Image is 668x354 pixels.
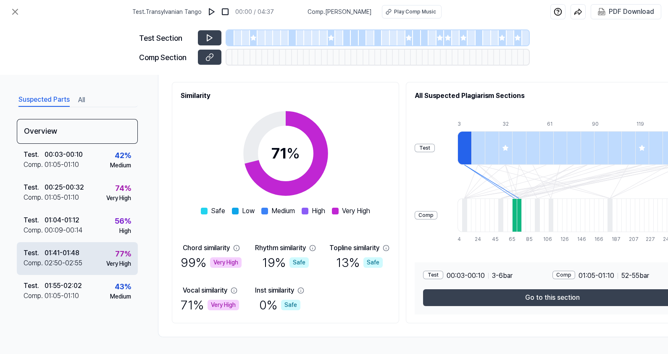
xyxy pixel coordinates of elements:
div: Test [423,271,443,279]
img: stop [221,8,229,16]
div: Medium [110,292,131,301]
span: Low [242,206,255,216]
div: 01:04 - 01:12 [45,215,79,225]
div: High [119,227,131,235]
div: Comp . [24,160,45,170]
span: % [287,144,300,162]
img: share [574,8,582,16]
div: 13 % [336,253,383,272]
div: 01:05 - 01:10 [45,291,79,301]
span: 3 - 6 bar [492,271,513,281]
span: Very High [342,206,370,216]
div: 19 % [262,253,309,272]
div: Comp [552,271,575,279]
div: Very High [208,300,239,310]
div: 01:05 - 01:10 [45,193,79,203]
h2: Similarity [181,91,390,101]
div: Safe [281,300,300,310]
div: Test . [24,182,45,193]
img: play [208,8,216,16]
div: 187 [612,235,616,243]
div: Test Section [139,32,193,44]
div: Rhythm similarity [255,243,306,253]
div: Safe [289,257,309,268]
div: 119 [636,120,650,128]
span: Test . Transylvanian Tango [132,8,202,16]
div: Comp [415,211,437,219]
div: PDF Download [609,6,654,17]
div: Comp . [24,291,45,301]
div: Comp . [24,193,45,203]
div: 00:09 - 00:14 [45,225,83,235]
div: Very High [210,257,242,268]
button: Suspected Parts [18,93,70,107]
div: 00:03 - 00:10 [45,150,83,160]
span: 00:03 - 00:10 [447,271,485,281]
div: Test . [24,215,45,225]
div: Test . [24,248,45,258]
img: PDF Download [598,8,605,16]
div: 74 % [115,182,131,194]
div: 02:50 - 02:55 [45,258,82,268]
button: Play Comp Music [382,5,442,18]
div: 3 [458,120,471,128]
div: Comp . [24,258,45,268]
div: 99 % [181,253,242,272]
span: Medium [271,206,295,216]
div: 71 [271,142,300,165]
div: 43 % [115,281,131,292]
img: help [554,8,562,16]
div: 61 [547,120,561,128]
div: 166 [594,235,599,243]
div: 00:00 / 04:37 [235,8,274,16]
span: 01:05 - 01:10 [579,271,614,281]
div: Play Comp Music [394,8,436,16]
div: 146 [577,235,582,243]
div: 106 [543,235,548,243]
div: 56 % [115,215,131,227]
div: 90 [592,120,606,128]
div: 42 % [115,150,131,161]
div: Vocal similarity [183,285,227,296]
div: 71 % [181,296,239,314]
div: 65 [509,235,513,243]
div: 0 % [259,296,300,314]
div: 24 [475,235,479,243]
div: Comp . [24,225,45,235]
div: 248 [663,235,668,243]
div: 227 [646,235,650,243]
div: Very High [106,259,131,268]
div: Chord similarity [183,243,230,253]
div: Test . [24,150,45,160]
div: 00:25 - 00:32 [45,182,84,193]
div: 85 [526,235,531,243]
div: Safe [363,257,383,268]
div: Comp Section [139,52,193,63]
div: 01:41 - 01:48 [45,248,79,258]
div: 126 [560,235,565,243]
div: Test [415,144,435,152]
div: 01:05 - 01:10 [45,160,79,170]
div: Overview [17,119,138,144]
div: 4 [458,235,462,243]
button: All [78,93,85,107]
div: 77 % [115,248,131,259]
div: Test . [24,281,45,291]
div: 207 [629,235,634,243]
span: 52 - 55 bar [621,271,649,281]
div: Topline similarity [329,243,379,253]
span: Safe [211,206,225,216]
div: Medium [110,161,131,170]
button: PDF Download [596,5,656,19]
span: Comp . [PERSON_NAME] [308,8,372,16]
span: High [312,206,325,216]
div: 01:55 - 02:02 [45,281,82,291]
div: 32 [502,120,516,128]
div: Inst similarity [255,285,294,296]
div: 45 [492,235,497,243]
div: Very High [106,194,131,203]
